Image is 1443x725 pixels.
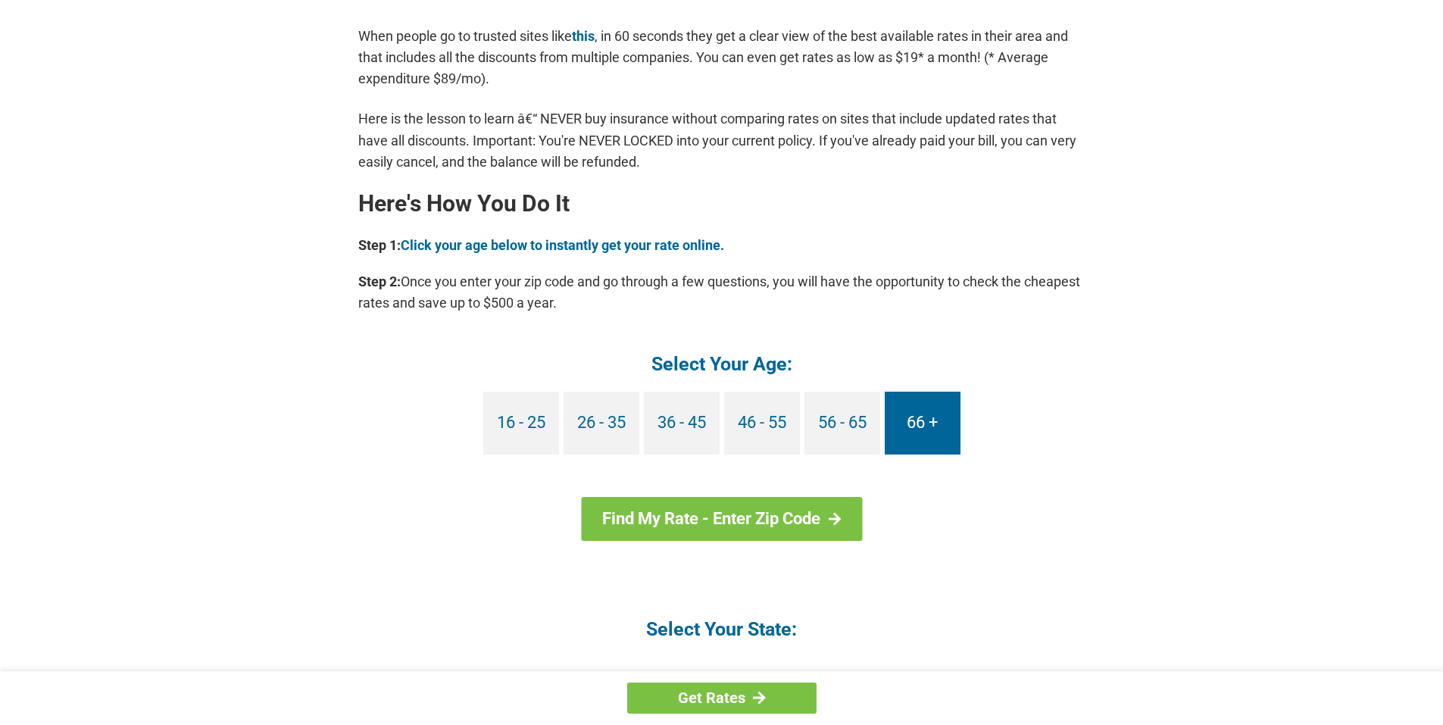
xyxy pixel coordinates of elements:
p: Once you enter your zip code and go through a few questions, you will have the opportunity to che... [358,271,1085,314]
a: 36 - 45 [644,392,720,455]
a: 46 - 55 [724,392,800,455]
a: 16 - 25 [483,392,559,455]
a: 56 - 65 [804,392,880,455]
p: When people go to trusted sites like , in 60 seconds they get a clear view of the best available ... [358,26,1085,89]
a: 66 + [885,392,960,455]
h4: Select Your State: [358,617,1085,642]
h4: Select Your Age: [358,352,1085,377]
a: Find My Rate - Enter Zip Code [581,497,862,541]
b: Step 1: [358,237,401,253]
b: Step 2: [358,273,401,289]
a: this [572,28,595,44]
a: Get Rates [627,683,817,714]
a: Click your age below to instantly get your rate online. [401,237,724,253]
p: Here is the lesson to learn â€“ NEVER buy insurance without comparing rates on sites that include... [358,108,1085,172]
h2: Here's How You Do It [358,192,1085,216]
a: 26 - 35 [564,392,639,455]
